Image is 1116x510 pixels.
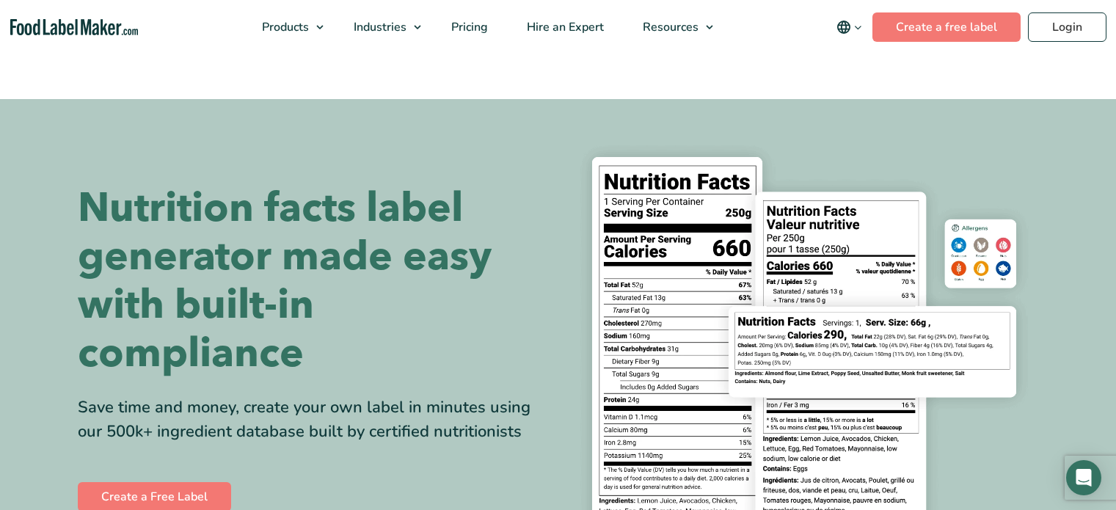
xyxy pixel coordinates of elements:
span: Industries [349,19,408,35]
a: Login [1028,12,1106,42]
span: Hire an Expert [522,19,605,35]
span: Products [258,19,310,35]
span: Resources [638,19,700,35]
h1: Nutrition facts label generator made easy with built-in compliance [78,184,547,378]
a: Create a free label [872,12,1021,42]
div: Save time and money, create your own label in minutes using our 500k+ ingredient database built b... [78,396,547,444]
span: Pricing [447,19,489,35]
div: Open Intercom Messenger [1066,460,1101,495]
